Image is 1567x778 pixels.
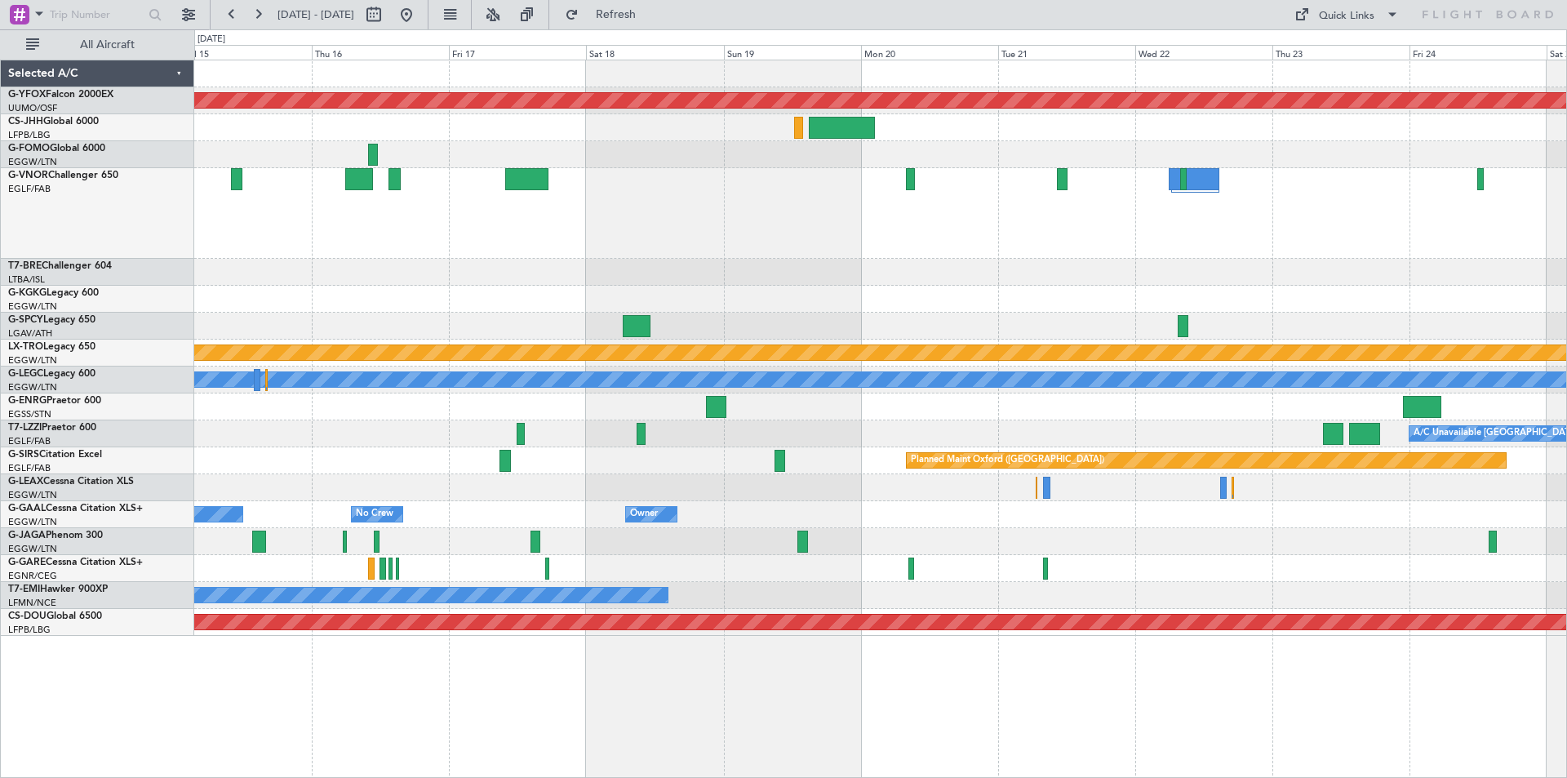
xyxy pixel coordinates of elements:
a: LFPB/LBG [8,624,51,636]
a: G-LEAXCessna Citation XLS [8,477,134,487]
div: Tue 21 [998,45,1135,60]
a: LTBA/ISL [8,273,45,286]
a: G-ENRGPraetor 600 [8,396,101,406]
a: EGGW/LTN [8,516,57,528]
a: T7-EMIHawker 900XP [8,585,108,594]
a: G-SPCYLegacy 650 [8,315,95,325]
a: G-GARECessna Citation XLS+ [8,558,143,567]
a: G-FOMOGlobal 6000 [8,144,105,153]
div: Thu 16 [312,45,449,60]
div: Quick Links [1319,8,1374,24]
a: EGLF/FAB [8,462,51,474]
a: UUMO/OSF [8,102,57,114]
a: LX-TROLegacy 650 [8,342,95,352]
span: G-LEAX [8,477,43,487]
span: G-JAGA [8,531,46,540]
a: LFMN/NCE [8,597,56,609]
span: CS-DOU [8,611,47,621]
a: G-VNORChallenger 650 [8,171,118,180]
div: Mon 20 [861,45,998,60]
a: G-LEGCLegacy 600 [8,369,95,379]
span: T7-LZZI [8,423,42,433]
span: G-VNOR [8,171,48,180]
span: G-GARE [8,558,46,567]
a: G-YFOXFalcon 2000EX [8,90,113,100]
div: [DATE] [198,33,225,47]
span: T7-EMI [8,585,40,594]
div: Sat 18 [586,45,723,60]
span: G-GAAL [8,504,46,513]
span: Refresh [582,9,650,20]
span: G-LEGC [8,369,43,379]
div: Wed 22 [1135,45,1272,60]
div: Wed 15 [175,45,312,60]
a: G-JAGAPhenom 300 [8,531,103,540]
div: Owner [630,502,658,527]
a: EGGW/LTN [8,354,57,367]
a: EGGW/LTN [8,381,57,393]
a: CS-DOUGlobal 6500 [8,611,102,621]
span: G-FOMO [8,144,50,153]
div: Sun 19 [724,45,861,60]
a: EGLF/FAB [8,435,51,447]
div: Fri 24 [1409,45,1547,60]
button: Refresh [557,2,655,28]
a: T7-LZZIPraetor 600 [8,423,96,433]
button: Quick Links [1286,2,1407,28]
a: LFPB/LBG [8,129,51,141]
a: EGSS/STN [8,408,51,420]
a: G-KGKGLegacy 600 [8,288,99,298]
a: T7-BREChallenger 604 [8,261,112,271]
a: EGGW/LTN [8,543,57,555]
a: EGNR/CEG [8,570,57,582]
span: G-SPCY [8,315,43,325]
a: G-SIRSCitation Excel [8,450,102,460]
span: G-KGKG [8,288,47,298]
div: Fri 17 [449,45,586,60]
div: No Crew [356,502,393,527]
span: LX-TRO [8,342,43,352]
a: EGGW/LTN [8,300,57,313]
span: CS-JHH [8,117,43,127]
span: G-SIRS [8,450,39,460]
span: T7-BRE [8,261,42,271]
a: LGAV/ATH [8,327,52,340]
a: EGLF/FAB [8,183,51,195]
span: [DATE] - [DATE] [277,7,354,22]
a: G-GAALCessna Citation XLS+ [8,504,143,513]
span: G-ENRG [8,396,47,406]
span: All Aircraft [42,39,172,51]
div: Planned Maint Oxford ([GEOGRAPHIC_DATA]) [911,448,1104,473]
a: EGGW/LTN [8,156,57,168]
div: Thu 23 [1272,45,1409,60]
span: G-YFOX [8,90,46,100]
button: All Aircraft [18,32,177,58]
a: CS-JHHGlobal 6000 [8,117,99,127]
a: EGGW/LTN [8,489,57,501]
input: Trip Number [50,2,144,27]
